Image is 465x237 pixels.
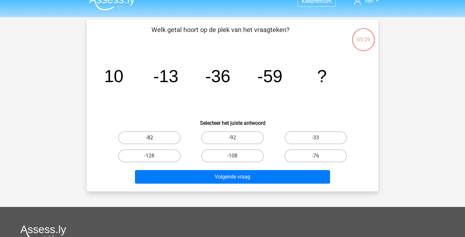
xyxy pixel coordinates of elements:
label: -92 [201,131,263,144]
tspan: 10 [104,66,123,86]
tspan: -36 [205,66,231,86]
label: -82 [118,131,181,144]
button: Volgende vraag [135,170,330,184]
p: Welk getal hoort op de plek van het vraagteken? [97,25,344,44]
label: -108 [201,149,263,162]
tspan: -13 [153,66,179,86]
label: -76 [284,149,347,162]
h6: Selecteer het juiste antwoord [97,115,368,126]
tspan: ? [317,66,327,86]
div: 05:29 [351,27,376,44]
label: -128 [118,149,181,162]
label: -33 [284,131,347,144]
tspan: -59 [257,66,283,86]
